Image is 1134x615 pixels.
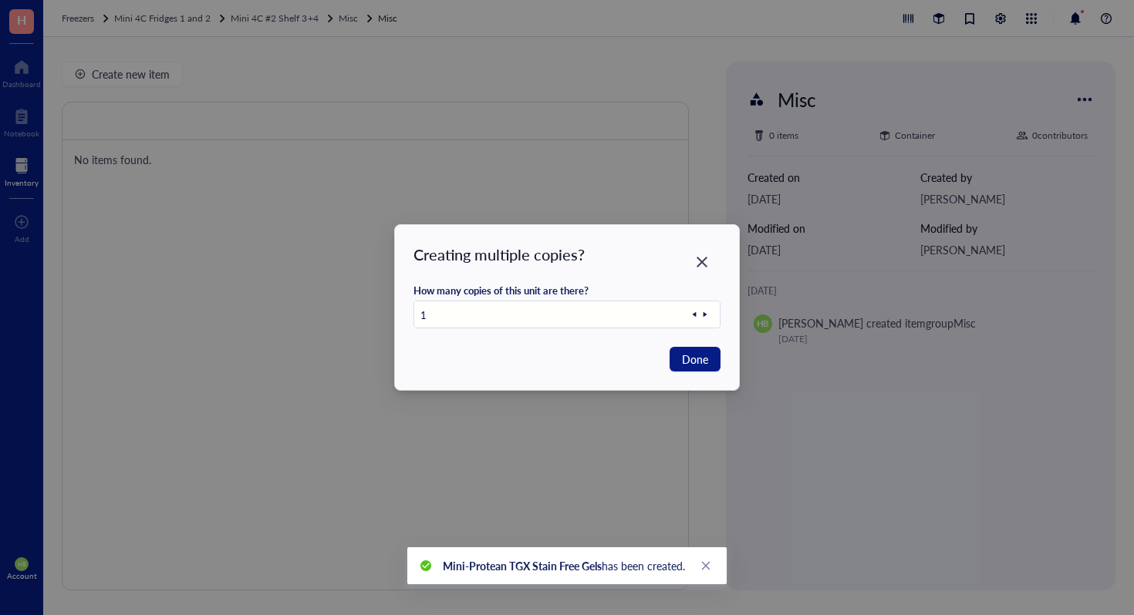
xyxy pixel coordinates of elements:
span: Done [682,351,708,368]
div: Creating multiple copies? [413,244,721,265]
button: Done [670,347,721,371]
a: Close [697,557,714,574]
b: Mini-Protean TGX Stain Free Gels [443,558,602,573]
span: has been created. [443,558,685,573]
button: Close [690,250,714,274]
span: Close [690,253,714,271]
span: close [700,560,711,571]
div: How many copies of this unit are there? [413,284,589,297]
